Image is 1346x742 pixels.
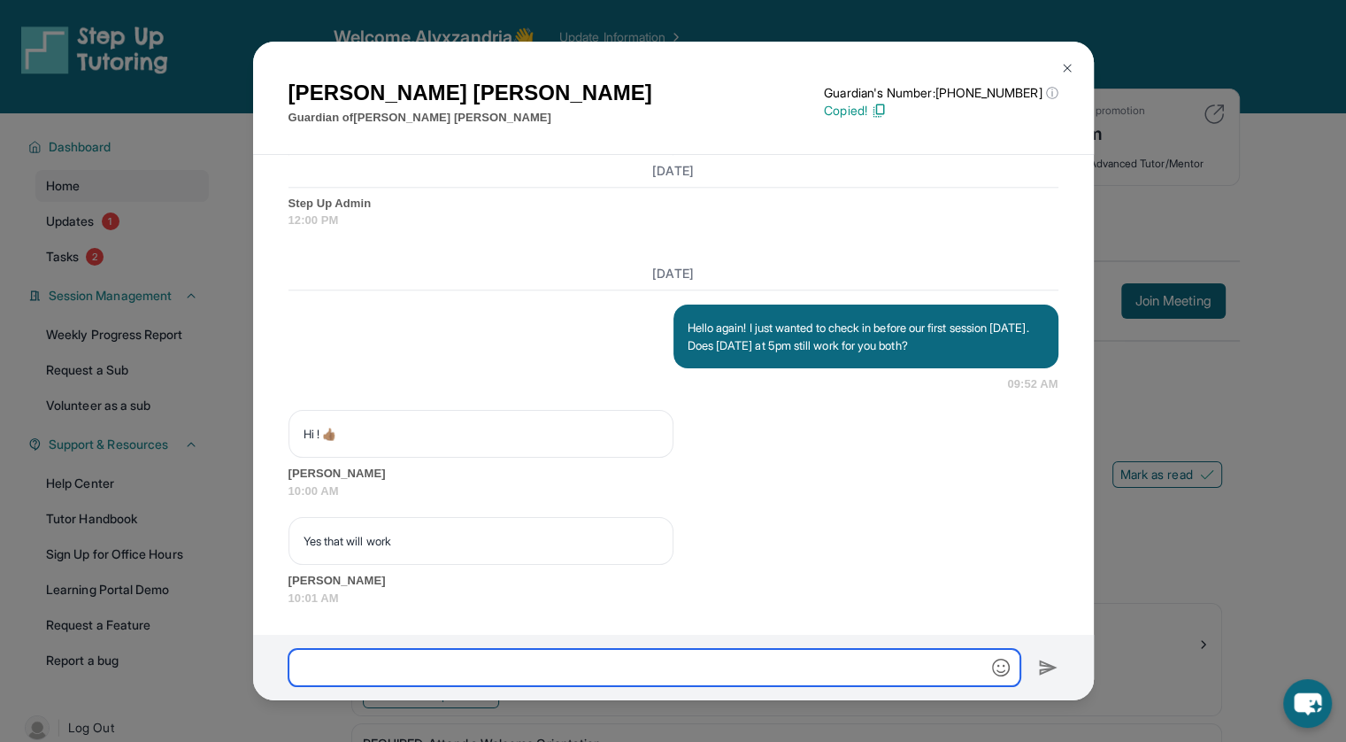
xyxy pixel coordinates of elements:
[1007,375,1058,393] span: 09:52 AM
[304,532,658,550] p: Yes that will work
[288,162,1058,180] h3: [DATE]
[288,109,652,127] p: Guardian of [PERSON_NAME] [PERSON_NAME]
[1038,657,1058,678] img: Send icon
[1283,679,1332,728] button: chat-button
[824,102,1058,120] p: Copied!
[824,84,1058,102] p: Guardian's Number: [PHONE_NUMBER]
[1045,84,1058,102] span: ⓘ
[288,483,1058,500] span: 10:00 AM
[288,590,1058,607] span: 10:01 AM
[288,195,1058,213] span: Step Up Admin
[1060,61,1074,75] img: Close Icon
[871,103,887,119] img: Copy Icon
[288,265,1058,282] h3: [DATE]
[304,425,658,443] p: Hi ! 👍🏽
[688,319,1044,354] p: Hello again! I just wanted to check in before our first session [DATE]. Does [DATE] at 5pm still ...
[288,77,652,109] h1: [PERSON_NAME] [PERSON_NAME]
[288,212,1058,229] span: 12:00 PM
[288,572,1058,590] span: [PERSON_NAME]
[992,659,1010,676] img: Emoji
[288,465,1058,483] span: [PERSON_NAME]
